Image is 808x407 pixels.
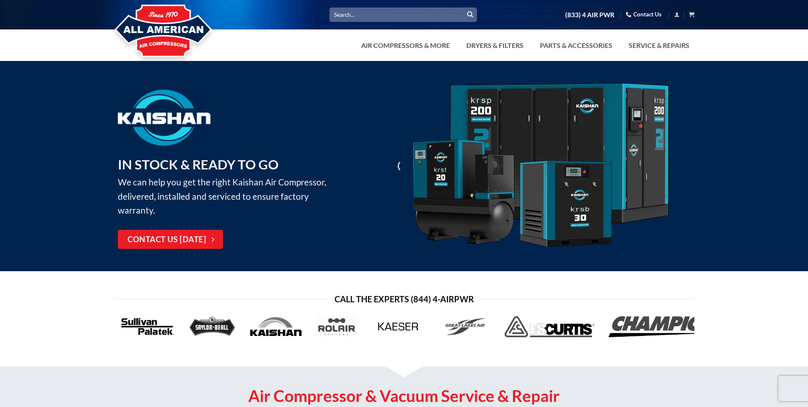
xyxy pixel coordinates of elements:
span: Call the Experts (844) 4-AirPwr [335,292,474,306]
img: Kaishan [410,83,671,250]
button: Submit [464,8,476,21]
span: Contact Us [DATE] [128,234,206,246]
a: Dryers & Filters [461,37,529,54]
a: Air Compressors & More [356,37,455,54]
input: Search… [330,8,477,21]
h2: Air Compressor & Vacuum Service & Repair [114,386,694,407]
img: Kaishan [118,90,210,145]
a: Parts & Accessories [535,37,617,54]
a: (833) 4 AIR PWR [565,8,614,22]
p: We can help you get the right Kaishan Air Compressor, delivered, installed and serviced to ensure... [118,154,339,217]
a: View cart [689,9,694,20]
a: Service & Repairs [624,37,694,54]
a: Contact Us [DATE] [118,230,223,249]
a: Contact Us [626,8,662,21]
strong: IN STOCK & READY TO GO [118,156,279,172]
a: Login [674,9,680,20]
